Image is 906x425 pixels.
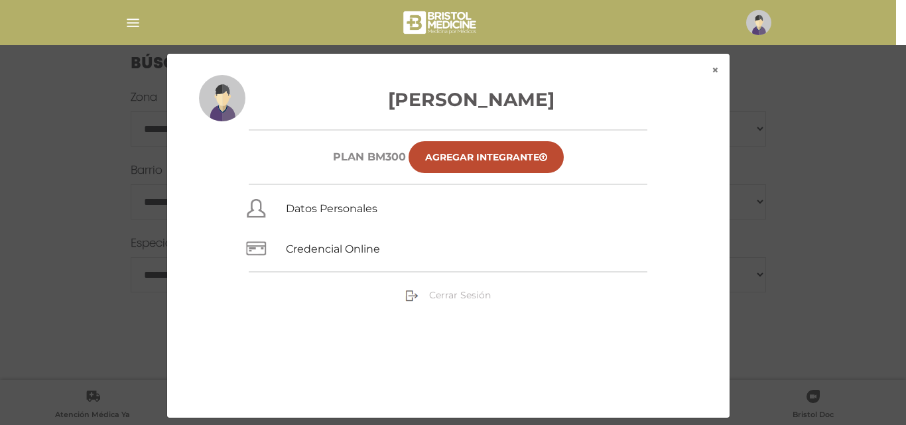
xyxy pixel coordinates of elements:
img: profile-placeholder.svg [199,75,245,121]
a: Agregar Integrante [409,141,564,173]
h3: [PERSON_NAME] [199,86,698,113]
img: bristol-medicine-blanco.png [401,7,480,38]
img: Cober_menu-lines-white.svg [125,15,141,31]
img: profile-placeholder.svg [746,10,771,35]
img: sign-out.png [405,289,419,302]
span: Cerrar Sesión [429,289,491,301]
h6: Plan BM300 [333,151,406,163]
a: Datos Personales [286,202,377,215]
button: × [701,54,730,87]
a: Credencial Online [286,243,380,255]
a: Cerrar Sesión [405,289,491,301]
